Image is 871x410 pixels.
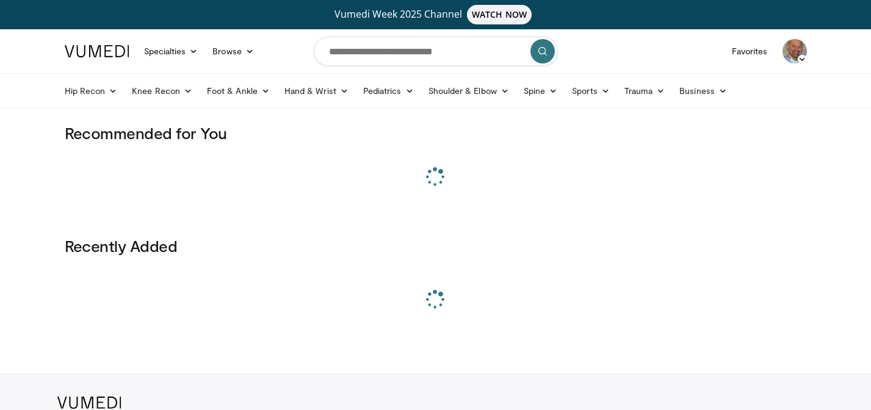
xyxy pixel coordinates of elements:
a: Sports [565,79,617,103]
a: Trauma [617,79,673,103]
a: Shoulder & Elbow [421,79,516,103]
a: Favorites [725,39,775,63]
img: Avatar [782,39,807,63]
img: VuMedi Logo [65,45,129,57]
a: Browse [205,39,261,63]
input: Search topics, interventions [314,37,558,66]
a: Vumedi Week 2025 ChannelWATCH NOW [67,5,805,24]
a: Foot & Ankle [200,79,277,103]
a: Spine [516,79,565,103]
h3: Recommended for You [65,123,807,143]
a: Business [672,79,734,103]
a: Hand & Wrist [277,79,356,103]
img: VuMedi Logo [57,397,121,409]
span: WATCH NOW [467,5,532,24]
a: Hip Recon [57,79,125,103]
a: Pediatrics [356,79,421,103]
h3: Recently Added [65,236,807,256]
a: Knee Recon [125,79,200,103]
a: Specialties [137,39,206,63]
